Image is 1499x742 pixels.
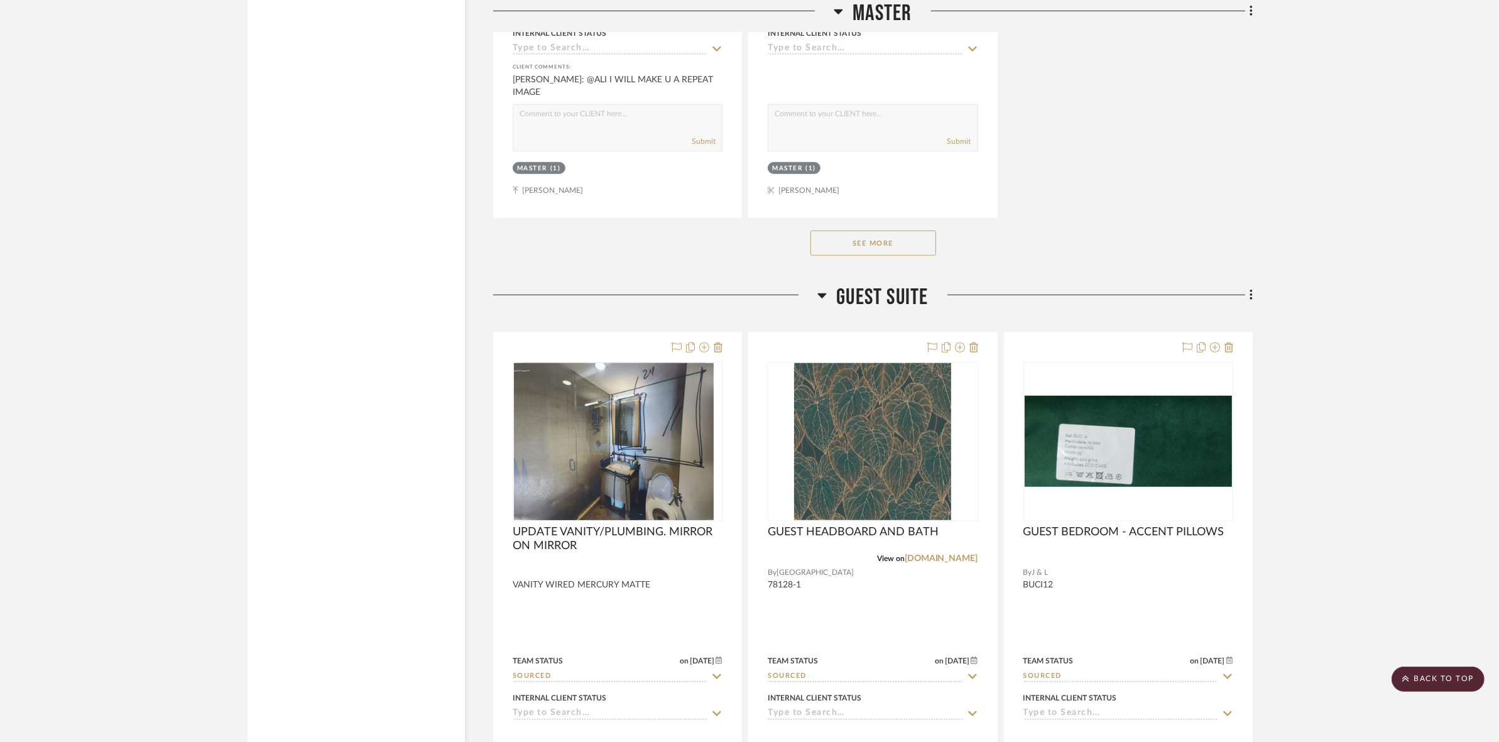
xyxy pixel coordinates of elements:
span: UPDATE VANITY/PLUMBING. MIRROR ON MIRROR [513,525,722,553]
span: GUEST HEADBOARD AND BATH [768,525,939,539]
img: UPDATE VANITY/PLUMBING. MIRROR ON MIRROR [522,363,714,520]
input: Type to Search… [768,708,962,720]
div: Internal Client Status [1023,692,1117,704]
button: Submit [692,136,716,147]
input: Type to Search… [768,671,962,683]
button: See More [810,231,936,256]
span: J & L [1032,567,1049,579]
span: on [935,657,944,665]
div: Internal Client Status [513,692,606,704]
span: View on [877,555,905,562]
button: Submit [947,136,971,147]
span: [DATE] [689,657,716,665]
div: MASTER [772,164,802,173]
span: [GEOGRAPHIC_DATA] [777,567,854,579]
span: on [680,657,689,665]
span: GUEST SUITE [836,284,928,311]
div: Team Status [768,655,818,667]
input: Type to Search… [768,43,962,55]
input: Type to Search… [513,708,707,720]
div: Team Status [513,655,563,667]
span: GUEST BEDROOM - ACCENT PILLOWS [1023,525,1224,539]
input: Type to Search… [1023,708,1218,720]
scroll-to-top-button: BACK TO TOP [1392,667,1485,692]
span: [DATE] [1199,657,1226,665]
img: GUEST HEADBOARD AND BATH [794,363,951,520]
div: [PERSON_NAME]: @ALI I WILL MAKE U A REPEAT IMAGE [513,74,722,99]
input: Type to Search… [513,43,707,55]
div: 0 [768,363,977,521]
div: Internal Client Status [768,28,861,39]
div: Internal Client Status [768,692,861,704]
div: Team Status [1023,655,1074,667]
img: GUEST BEDROOM - ACCENT PILLOWS [1025,396,1232,486]
span: [DATE] [944,657,971,665]
span: By [768,567,777,579]
div: (1) [805,164,816,173]
input: Type to Search… [1023,671,1218,683]
div: MASTER [517,164,547,173]
div: Internal Client Status [513,28,606,39]
a: [DOMAIN_NAME] [905,554,978,563]
span: on [1191,657,1199,665]
input: Type to Search… [513,671,707,683]
span: By [1023,567,1032,579]
div: (1) [550,164,561,173]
